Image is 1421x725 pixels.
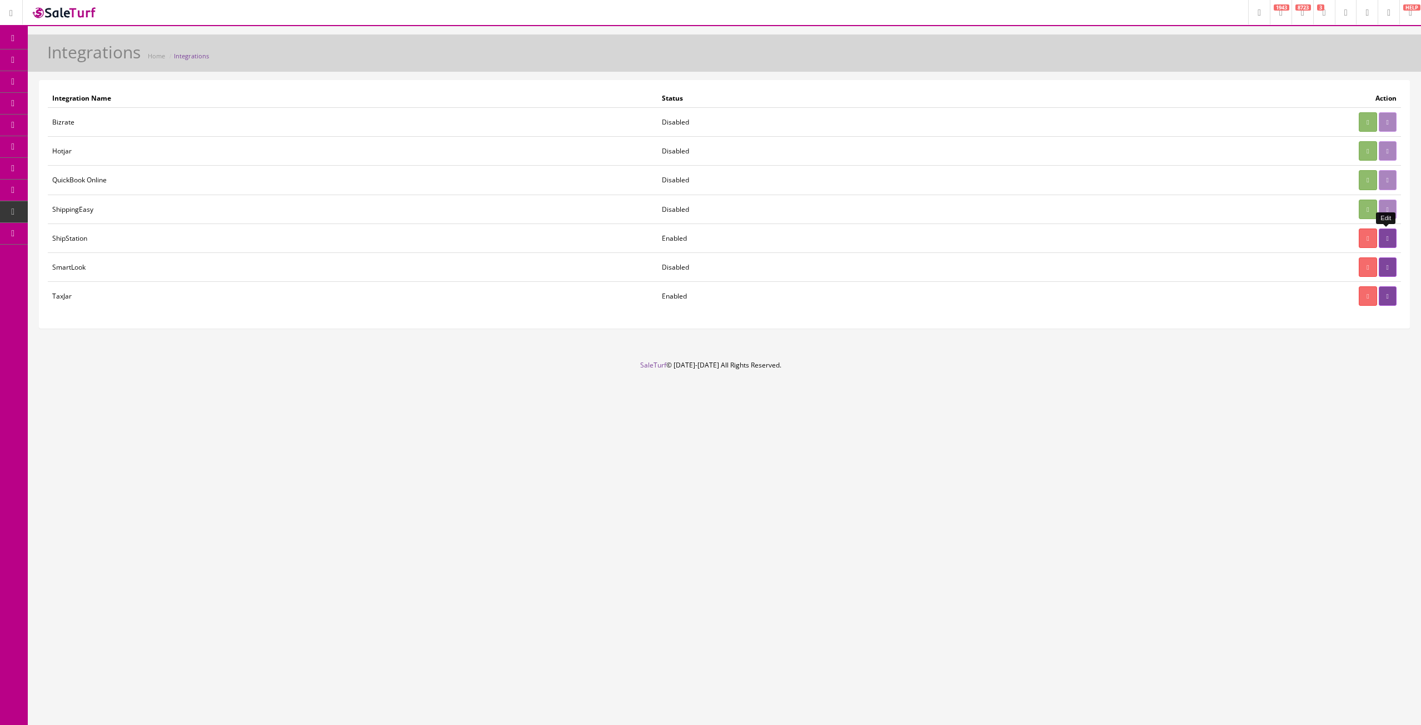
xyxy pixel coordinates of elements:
td: Disabled [657,195,983,224]
td: Enabled [657,224,983,252]
span: HELP [1403,4,1420,11]
td: Bizrate [48,108,657,137]
a: SaleTurf [640,360,666,370]
td: QuickBook Online [48,166,657,195]
span: 1943 [1274,4,1289,11]
td: SmartLook [48,252,657,281]
img: SaleTurf [31,5,98,20]
td: ShipStation [48,224,657,252]
td: Enabled [657,281,983,310]
td: Integration Name [48,89,657,108]
td: Disabled [657,166,983,195]
td: Action [983,89,1401,108]
h1: Integrations [47,43,141,61]
span: 3 [1317,4,1324,11]
td: Disabled [657,252,983,281]
div: Edit [1376,212,1395,224]
a: Home [148,52,165,60]
span: 8723 [1295,4,1311,11]
td: TaxJar [48,281,657,310]
td: Disabled [657,108,983,137]
td: Disabled [657,137,983,166]
a: Integrations [174,52,209,60]
td: Status [657,89,983,108]
td: ShippingEasy [48,195,657,224]
td: Hotjar [48,137,657,166]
